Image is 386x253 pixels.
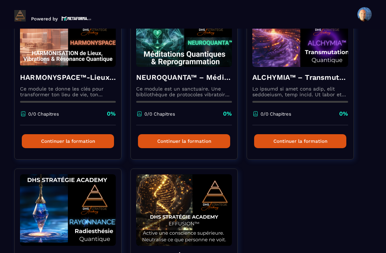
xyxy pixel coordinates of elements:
img: formation-background [20,174,116,246]
p: 0% [339,110,348,118]
button: Continuer la formation [138,134,230,148]
button: Continuer la formation [254,134,346,148]
p: 0/0 Chapitres [28,111,59,117]
h4: ALCHYMIA™ – Transmutation Quantique [252,72,348,82]
h4: NEUROQUANTA™ – Méditations Quantiques de Reprogrammation [136,72,232,82]
img: formation-background [136,174,232,246]
p: Lo ipsumd si amet cons adip, elit seddoeiusm, temp incid. Ut labor et dolore mag aliquaenimad mi ... [252,86,348,97]
img: logo-branding [14,10,26,21]
p: Ce module est un sanctuaire. Une bibliothèque de protocoles vibratoires, où chaque méditation agi... [136,86,232,97]
p: Ce module te donne les clés pour transformer ton lieu de vie, ton cabinet ou ton entreprise en un... [20,86,116,97]
p: 0/0 Chapitres [261,111,291,117]
p: 0% [223,110,232,118]
p: 0% [107,110,116,118]
h4: HARMONYSPACE™-Lieux, Vibrations & Résonance Quantique [20,72,116,82]
p: Powered by [31,16,58,21]
p: 0/0 Chapitres [144,111,175,117]
img: logo [61,15,91,21]
button: Continuer la formation [22,134,114,148]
